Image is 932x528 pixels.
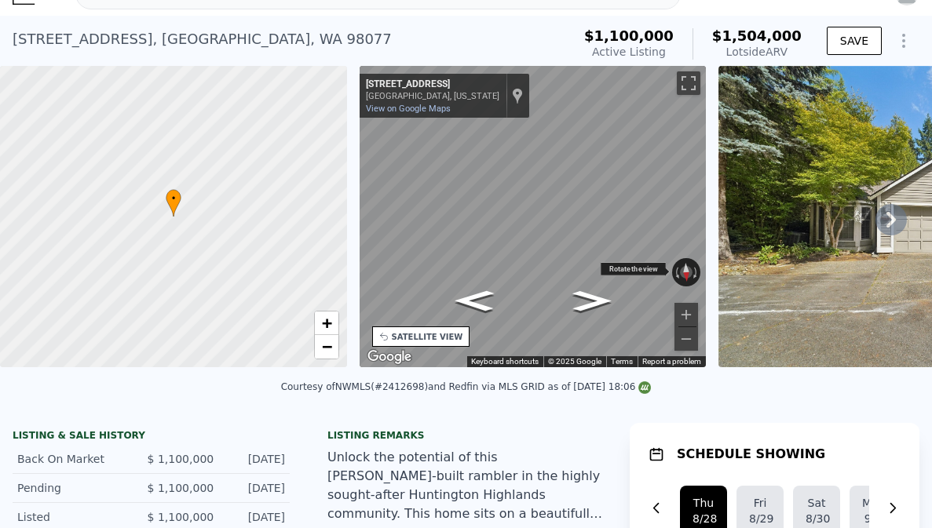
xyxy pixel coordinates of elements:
span: © 2025 Google [548,357,601,366]
div: [DATE] [226,509,285,525]
div: Mon [862,495,884,511]
div: 8/29 [749,511,771,526]
div: SATELLITE VIEW [392,331,463,343]
button: Zoom out [674,327,698,351]
div: Rotate the view [601,262,667,275]
div: Street View [360,66,707,367]
div: Map [360,66,707,367]
img: NWMLS Logo [638,381,651,394]
div: [DATE] [226,451,285,467]
div: 8/28 [693,511,715,526]
span: $1,504,000 [712,27,802,44]
button: Rotate counterclockwise [672,258,681,286]
span: $ 1,100,000 [148,453,214,465]
h1: SCHEDULE SHOWING [677,445,825,464]
a: Open this area in Google Maps (opens a new window) [364,347,415,367]
a: Terms (opens in new tab) [611,357,633,366]
span: Active Listing [592,46,666,58]
span: + [321,313,331,333]
div: Pending [17,480,135,496]
button: Zoom in [674,303,698,326]
a: Report a problem [642,357,701,366]
button: Show Options [888,25,919,56]
div: Lotside ARV [712,44,802,60]
a: Show location on map [512,87,523,104]
div: [GEOGRAPHIC_DATA], [US_STATE] [366,91,499,101]
span: $ 1,100,000 [148,482,214,494]
div: Thu [693,495,715,511]
div: [STREET_ADDRESS] , [GEOGRAPHIC_DATA] , WA 98077 [13,28,392,50]
div: 8/30 [806,511,828,526]
button: Rotate clockwise [693,258,701,286]
div: LISTING & SALE HISTORY [13,429,290,445]
span: $1,100,000 [584,27,674,44]
button: Reset the view [680,258,693,287]
span: − [321,337,331,356]
a: View on Google Maps [366,104,451,114]
a: Zoom out [315,335,338,359]
div: 9/1 [862,511,884,526]
div: Listing remarks [327,429,605,442]
div: [STREET_ADDRESS] [366,78,499,91]
div: Sat [806,495,828,511]
div: Fri [749,495,771,511]
div: Back On Market [17,451,135,467]
button: SAVE [827,27,882,55]
path: Go West, NE 194th St [556,286,627,315]
div: Unlock the potential of this [PERSON_NAME]-built rambler in the highly sought-after Huntington Hi... [327,448,605,523]
span: • [166,191,181,206]
div: Listed [17,509,135,525]
span: $ 1,100,000 [148,511,214,523]
path: Go East, NE 194th St [437,286,510,316]
a: Zoom in [315,311,338,335]
div: • [166,189,181,217]
button: Keyboard shortcuts [471,356,539,367]
div: [DATE] [226,480,285,496]
div: Courtesy of NWMLS (#2412698) and Redfin via MLS GRID as of [DATE] 18:06 [281,381,652,392]
img: Google [364,347,415,367]
button: Toggle fullscreen view [677,71,700,95]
